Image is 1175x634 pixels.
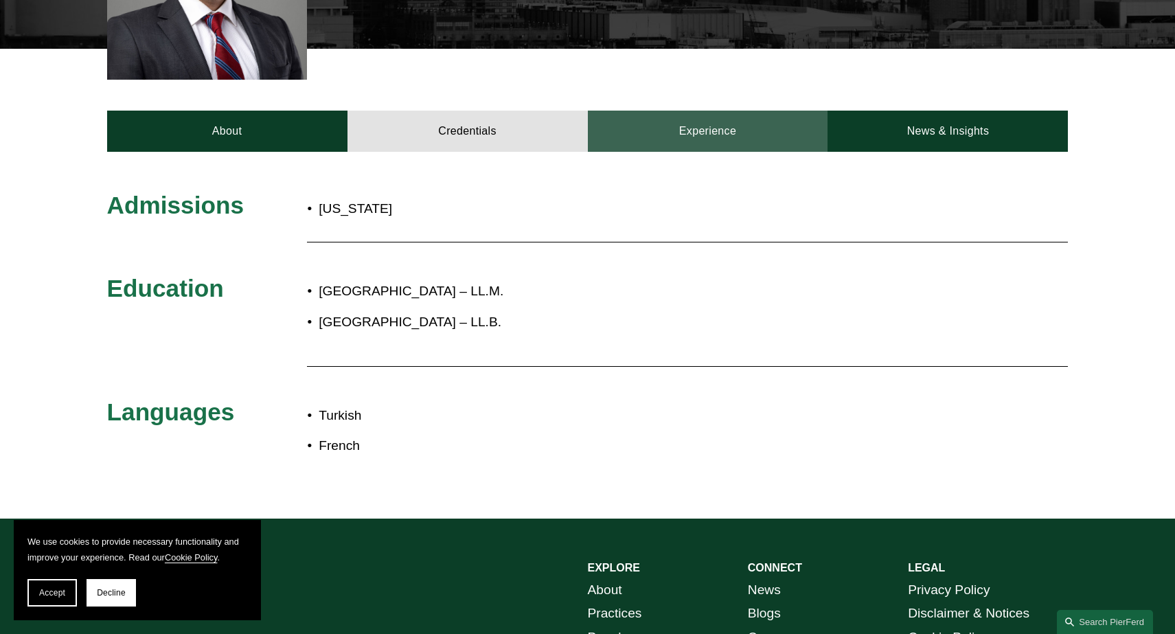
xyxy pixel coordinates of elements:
p: Turkish [319,404,948,428]
p: We use cookies to provide necessary functionality and improve your experience. Read our . [27,534,247,565]
section: Cookie banner [14,520,261,620]
a: Disclaimer & Notices [908,602,1029,626]
p: [US_STATE] [319,197,668,221]
a: Privacy Policy [908,578,990,602]
span: Education [107,275,224,302]
strong: LEGAL [908,562,945,574]
a: News & Insights [828,111,1068,152]
a: Search this site [1057,610,1153,634]
a: Blogs [748,602,781,626]
strong: CONNECT [748,562,802,574]
p: French [319,434,948,458]
a: Practices [588,602,642,626]
a: About [588,578,622,602]
a: Credentials [347,111,588,152]
p: [GEOGRAPHIC_DATA] – LL.M. [319,280,948,304]
p: [GEOGRAPHIC_DATA] – LL.B. [319,310,948,335]
a: Experience [588,111,828,152]
span: Decline [97,588,126,598]
a: About [107,111,347,152]
strong: EXPLORE [588,562,640,574]
span: Admissions [107,192,244,218]
button: Decline [87,579,136,607]
span: Accept [39,588,65,598]
button: Accept [27,579,77,607]
a: News [748,578,781,602]
a: Cookie Policy [165,552,218,563]
span: Languages [107,398,235,425]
